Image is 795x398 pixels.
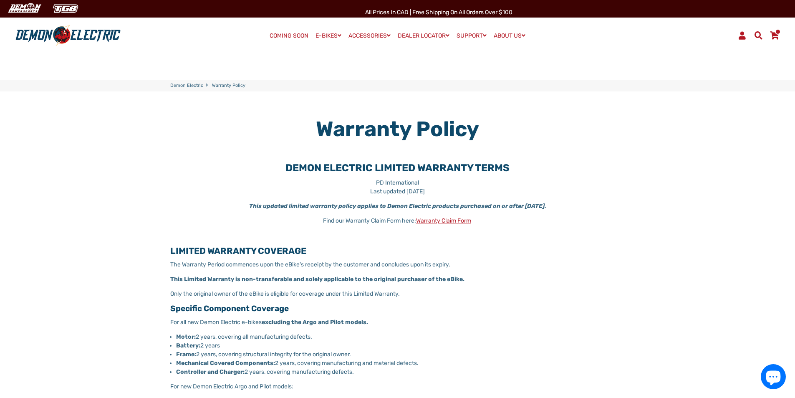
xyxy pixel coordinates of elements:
span: All Prices in CAD | Free shipping on all orders over $100 [365,9,512,16]
img: Demon Electric logo [13,25,124,46]
b: Mechanical Covered Components: [176,360,275,367]
b: LIMITED WARRANTY COVERAGE [170,246,306,256]
b: Specific Component Coverage [170,304,289,313]
a: Warranty Claim Form [416,217,471,224]
span: 2 years, covering structural integrity for the original owner. [196,351,351,358]
img: TGB Canada [48,2,83,15]
span: Warranty Policy [212,82,245,89]
a: ABOUT US [491,30,528,42]
b: Frame: [176,351,196,358]
span: 2 years, covering manufacturing and material defects. [275,360,419,367]
span: 2 years, covering manufacturing defects. [245,368,354,375]
span: The Warranty Period commences upon the eBike's receipt by the customer and concludes upon its exp... [170,261,450,268]
span: For new Demon Electric Argo and Pilot models: [170,383,293,390]
span: PD International [376,179,419,186]
p: Find our Warranty Claim Form here: [170,216,625,225]
a: DEALER LOCATOR [395,30,452,42]
span: Only the original owner of the eBike is eligible for coverage under this Limited Warranty. [170,290,400,297]
a: E-BIKES [313,30,344,42]
b: This Limited Warranty is non-transferable and solely applicable to the original purchaser of the ... [170,276,464,283]
span: 2 years [200,342,220,349]
inbox-online-store-chat: Shopify online store chat [758,364,788,391]
img: Demon Electric [4,2,44,15]
h1: Warranty Policy [248,117,547,142]
b: Controller and Charger: [176,368,245,375]
b: Battery: [176,342,200,349]
a: ACCESSORIES [346,30,394,42]
a: COMING SOON [267,30,311,42]
a: Demon Electric [170,82,203,89]
b: Motor: [176,333,196,340]
span: For all new Demon Electric e-bikes [170,319,262,326]
span: 2 years, covering all manufacturing defects. [196,333,312,340]
b: This updated limited warranty policy applies to Demon Electric products purchased on or after [DA... [249,203,546,210]
b: excluding the Argo and Pilot models. [262,319,368,326]
b: DEMON ELECTRIC LIMITED WARRANTY TERMS [285,162,510,174]
span: Last updated [DATE] [370,188,425,195]
a: SUPPORT [454,30,490,42]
